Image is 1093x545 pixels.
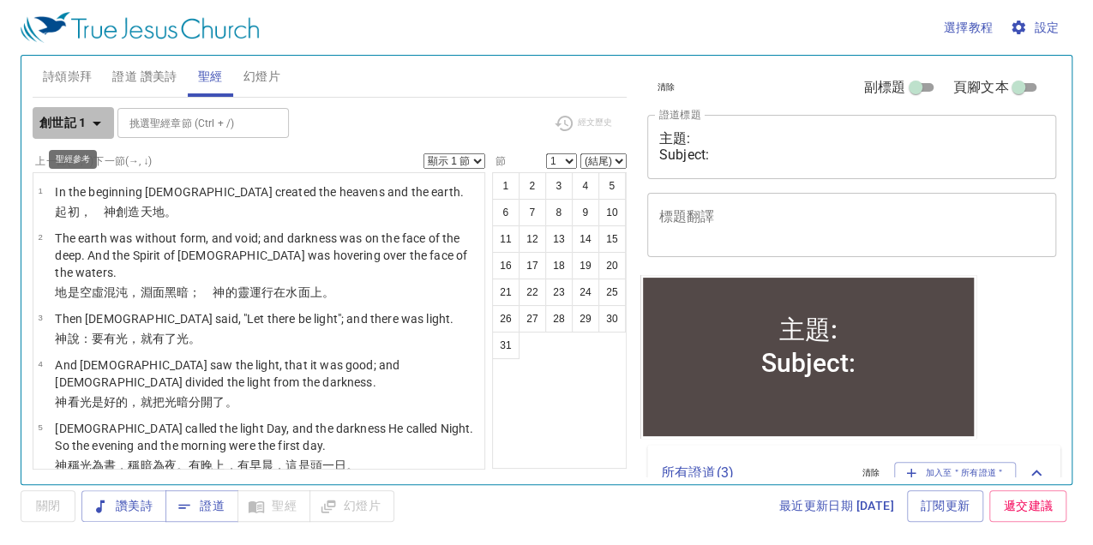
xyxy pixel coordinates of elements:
wh1961: 光 [116,332,201,345]
span: 清除 [862,465,880,481]
wh3117: 。 [346,458,358,472]
wh2822: 分開了 [189,395,237,409]
wh8414: 混沌 [104,285,334,299]
wh776: 是 [68,285,334,299]
p: 神 [55,457,479,474]
button: 設定 [1006,12,1066,44]
wh430: 說 [68,332,201,345]
p: Then [DEMOGRAPHIC_DATA] said, "Let there be light"; and there was light. [55,310,453,327]
span: 4 [38,359,42,368]
wh7121: 暗 [140,458,358,472]
button: 1 [492,172,519,200]
wh7121: 光 [80,458,359,472]
wh8064: 地 [153,205,177,219]
button: 18 [545,252,573,279]
button: 加入至＂所有證道＂ [894,462,1017,484]
label: 上一節 (←, ↑) 下一節 (→, ↓) [35,156,152,166]
p: The earth was without form, and void; and darkness was on the face of the deep. And the Spirit of... [55,230,479,281]
span: 頁腳文本 [953,77,1009,98]
button: 5 [598,172,626,200]
span: 5 [38,422,42,432]
wh2896: ，就把光 [128,395,237,409]
span: 證道 讚美詩 [112,66,177,87]
wh216: 是好的 [92,395,237,409]
wh1961: 空虛 [80,285,334,299]
wh7363: 在水 [273,285,334,299]
wh6440: 黑暗 [165,285,334,299]
wh8415: 面 [153,285,334,299]
span: 訂閱更新 [921,495,970,517]
button: 12 [519,225,546,253]
wh6153: ，有早晨 [225,458,359,472]
button: 22 [519,278,546,306]
iframe: from-child [640,275,976,439]
wh1242: ，這是頭一 [273,458,358,472]
wh922: ，淵 [128,285,334,299]
span: 1 [38,186,42,195]
a: 訂閱更新 [907,490,984,522]
button: 26 [492,305,519,332]
button: 8 [545,199,573,226]
button: 31 [492,332,519,359]
button: 10 [598,199,626,226]
p: 神 [55,393,479,410]
wh914: 。 [225,395,237,409]
button: 清除 [852,463,891,483]
button: 27 [519,305,546,332]
span: 證道 [179,495,225,517]
p: And [DEMOGRAPHIC_DATA] saw the light, that it was good; and [DEMOGRAPHIC_DATA] divided the light ... [55,356,479,391]
button: 3 [545,172,573,200]
span: 選擇教程 [944,17,994,39]
wh4325: 面 [298,285,334,299]
button: 清除 [647,77,686,98]
wh430: 看 [68,395,237,409]
wh7225: ， 神 [80,205,177,219]
button: 24 [572,278,599,306]
p: 所有證道 ( 3 ) [661,463,849,483]
span: 幻燈片 [243,66,280,87]
span: 加入至＂所有證道＂ [905,465,1006,481]
p: [DEMOGRAPHIC_DATA] called the light Day, and the darkness He called Night. So the evening and the... [55,420,479,454]
p: 起初 [55,203,464,220]
p: In the beginning [DEMOGRAPHIC_DATA] created the heavens and the earth. [55,183,464,201]
span: 設定 [1013,17,1059,39]
button: 25 [598,278,626,306]
button: 選擇教程 [937,12,1000,44]
wh430: 稱 [68,458,359,472]
wh216: 為晝 [92,458,358,472]
button: 21 [492,278,519,306]
button: 讚美詩 [81,490,166,522]
wh776: 。 [165,205,177,219]
wh430: 的靈 [225,285,334,299]
span: 讚美詩 [95,495,153,517]
input: Type Bible Reference [123,113,255,133]
wh259: 日 [334,458,358,472]
wh216: 暗 [177,395,237,409]
wh216: 。 [189,332,201,345]
p: 地 [55,284,479,301]
img: True Jesus Church [21,12,259,43]
button: 7 [519,199,546,226]
wh1254: 天 [140,205,176,219]
button: 15 [598,225,626,253]
button: 28 [545,305,573,332]
span: 副標題 [863,77,904,98]
button: 9 [572,199,599,226]
button: 6 [492,199,519,226]
label: 節 [492,156,506,166]
span: 3 [38,313,42,322]
b: 創世記 1 [39,112,87,134]
wh5921: 。 [322,285,334,299]
span: 2 [38,232,42,242]
a: 遞交建議 [989,490,1066,522]
button: 14 [572,225,599,253]
button: 29 [572,305,599,332]
button: 19 [572,252,599,279]
button: 17 [519,252,546,279]
button: 20 [598,252,626,279]
wh3915: 。有晚上 [177,458,358,472]
button: 2 [519,172,546,200]
wh3117: ，稱 [116,458,358,472]
wh2822: ； 神 [189,285,334,299]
